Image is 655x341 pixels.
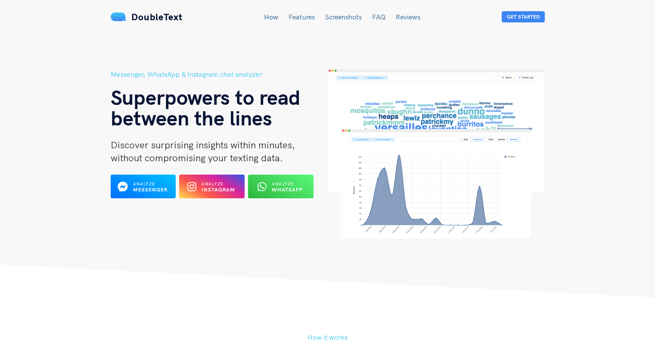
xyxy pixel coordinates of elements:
[328,69,545,238] img: hero
[111,69,328,80] h5: Messenger, WhatsApp & Instagram chat analyzer
[272,181,294,187] span: Analyze
[179,175,245,198] button: Analyze Instagram
[248,175,314,198] button: Analyze WhatsApp
[248,186,314,194] a: Analyze WhatsApp
[131,11,183,23] span: DoubleText
[202,181,224,187] span: Analyze
[111,11,183,23] a: DoubleText
[111,152,283,164] span: without compromising your texting data.
[111,175,176,198] button: Analyze Messenger
[272,186,303,193] b: WhatsApp
[289,13,315,21] a: Features
[111,105,272,131] span: between the lines
[202,186,235,193] b: Instagram
[111,139,295,151] span: Discover surprising insights within minutes,
[111,186,176,194] a: Analyze Messenger
[133,181,155,187] span: Analyze
[264,13,278,21] a: How
[372,13,385,21] a: FAQ
[111,84,301,110] span: Superpowers to read
[502,11,545,22] button: Get Started
[133,186,168,193] b: Messenger
[325,13,362,21] a: Screenshots
[111,13,127,21] img: mS3x8y1f88AAAAABJRU5ErkJggg==
[396,13,420,21] a: Reviews
[179,186,245,194] a: Analyze Instagram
